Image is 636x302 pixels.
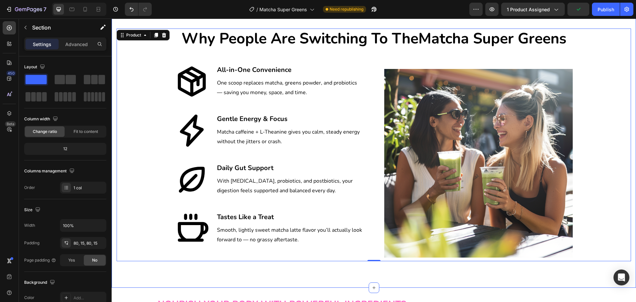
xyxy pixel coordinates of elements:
span: / [256,6,258,13]
div: Open Intercom Messenger [613,270,629,285]
div: Publish [598,6,614,13]
div: Product [13,14,31,20]
input: Auto [60,219,106,231]
iframe: Design area [112,19,636,302]
span: No [92,257,97,263]
p: 7 [43,5,46,13]
p: With [MEDICAL_DATA], probiotics, and postbiotics, your digestion feels supported and balanced eve... [105,158,251,177]
h3: Daily Gut Support [105,145,252,154]
p: One scoop replaces matcha, greens powder, and probiotics — saving you money, space, and time. [105,60,251,79]
h3: Tastes Like a Treat [105,194,252,204]
div: Beta [5,121,16,127]
button: Publish [592,3,620,16]
div: Padding [24,240,39,246]
h3: Gentle Energy & Focus [105,95,252,105]
span: 1 product assigned [507,6,550,13]
p: Section [32,24,86,31]
p: Smooth, lightly sweet matcha latte flavor you’ll actually look forward to — no grassy aftertaste. [105,207,251,226]
div: Order [24,185,35,191]
div: Width [24,222,35,228]
div: Page padding [24,257,56,263]
div: Add... [74,295,105,301]
div: Size [24,206,42,214]
div: 12 [26,144,105,153]
div: Background [24,278,56,287]
span: Change ratio [33,129,57,135]
span: Yes [68,257,75,263]
h3: All-in-One Convenience [105,46,252,56]
div: Columns management [24,167,76,176]
div: Undo/Redo [125,3,152,16]
p: Settings [33,41,51,48]
span: Matcha Super Greens [259,6,307,13]
div: 80, 15, 80, 15 [74,240,105,246]
button: 7 [3,3,49,16]
div: Layout [24,63,46,72]
span: Need republishing [330,6,363,12]
div: Column width [24,115,59,124]
p: Advanced [65,41,88,48]
div: 1 col [74,185,105,191]
div: 450 [6,71,16,76]
h2: NOURISH YOUR BODY WITH POWERFUL INGREDIENTS [7,280,334,292]
span: Fit to content [74,129,98,135]
img: gempages_575748834060141130-08e610bf-741b-4438-9b0c-d3cfef013473.png [273,50,461,239]
div: Color [24,295,34,301]
p: Matcha caffeine + L-Theanine gives you calm, steady energy without the jitters or crash. [105,109,251,128]
button: 1 product assigned [501,3,565,16]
